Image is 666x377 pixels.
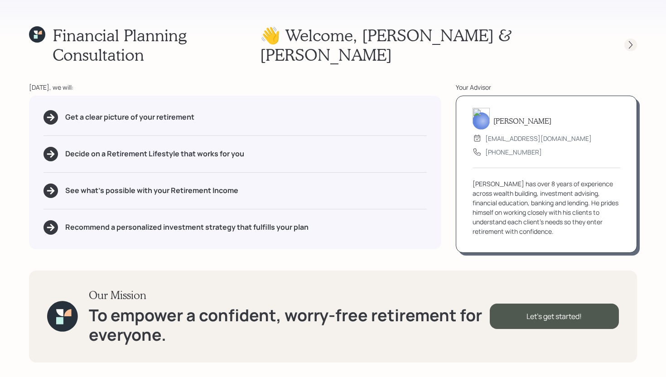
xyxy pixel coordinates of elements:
[490,304,619,329] div: Let's get started!
[65,186,238,195] h5: See what's possible with your Retirement Income
[260,25,608,64] h1: 👋 Welcome , [PERSON_NAME] & [PERSON_NAME]
[485,147,542,157] div: [PHONE_NUMBER]
[89,305,490,344] h1: To empower a confident, worry-free retirement for everyone.
[65,223,309,232] h5: Recommend a personalized investment strategy that fulfills your plan
[65,150,244,158] h5: Decide on a Retirement Lifestyle that works for you
[89,289,490,302] h3: Our Mission
[456,82,637,92] div: Your Advisor
[473,179,620,236] div: [PERSON_NAME] has over 8 years of experience across wealth building, investment advising, financi...
[485,134,592,143] div: [EMAIL_ADDRESS][DOMAIN_NAME]
[473,108,490,130] img: james-distasi-headshot.png
[493,116,551,125] h5: [PERSON_NAME]
[53,25,260,64] h1: Financial Planning Consultation
[65,113,194,121] h5: Get a clear picture of your retirement
[29,82,441,92] div: [DATE], we will:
